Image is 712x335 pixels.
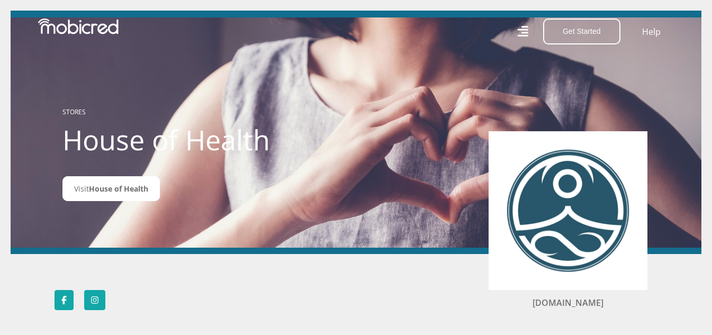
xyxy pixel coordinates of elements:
h1: House of Health [62,123,298,156]
a: Follow House of Health on Facebook [55,290,74,310]
a: VisitHouse of Health [62,176,160,201]
button: Get Started [543,19,620,44]
a: Follow House of Health on Instagram [84,290,105,310]
img: Mobicred [38,19,119,34]
a: STORES [62,107,86,116]
a: Help [642,25,661,39]
span: House of Health [89,184,148,194]
a: [DOMAIN_NAME] [533,297,603,309]
img: House of Health [504,147,632,274]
